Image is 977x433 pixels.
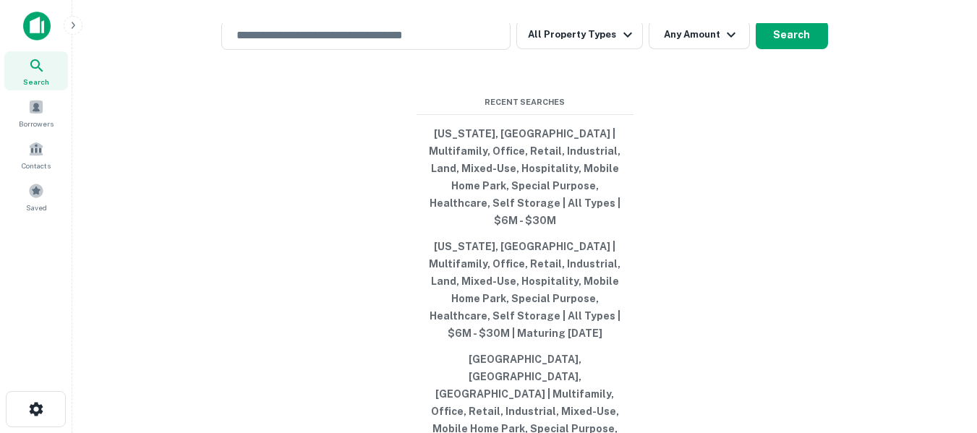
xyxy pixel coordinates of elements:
[417,96,633,108] span: Recent Searches
[19,118,54,129] span: Borrowers
[23,76,49,87] span: Search
[4,177,68,216] a: Saved
[417,233,633,346] button: [US_STATE], [GEOGRAPHIC_DATA] | Multifamily, Office, Retail, Industrial, Land, Mixed-Use, Hospita...
[4,51,68,90] a: Search
[756,20,828,49] button: Search
[4,93,68,132] a: Borrowers
[516,20,642,49] button: All Property Types
[26,202,47,213] span: Saved
[905,317,977,387] iframe: Chat Widget
[22,160,51,171] span: Contacts
[4,135,68,174] a: Contacts
[649,20,750,49] button: Any Amount
[23,12,51,40] img: capitalize-icon.png
[417,121,633,233] button: [US_STATE], [GEOGRAPHIC_DATA] | Multifamily, Office, Retail, Industrial, Land, Mixed-Use, Hospita...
